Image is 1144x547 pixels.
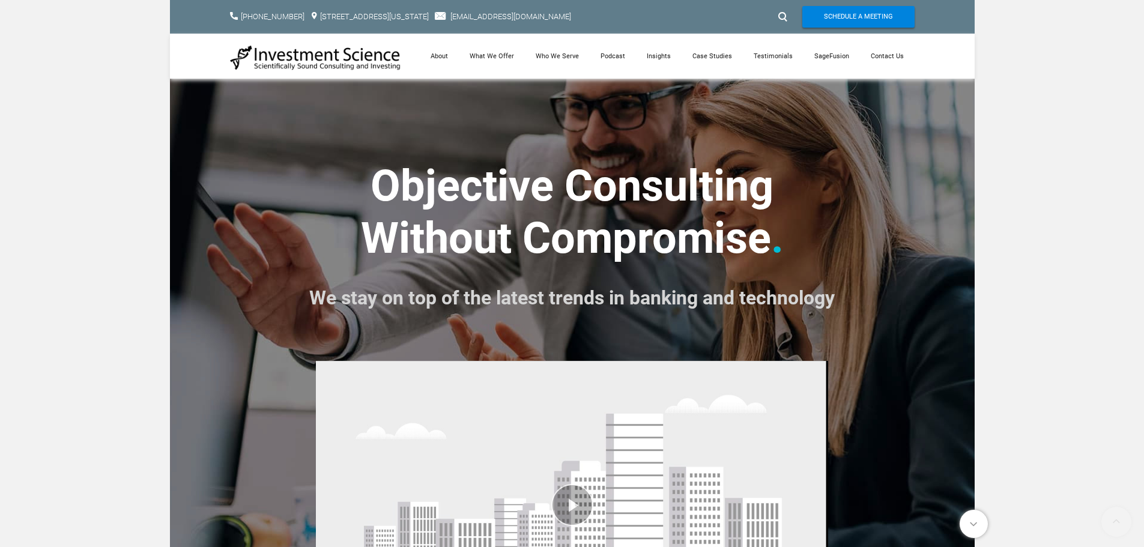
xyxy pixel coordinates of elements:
a: About [420,34,459,79]
a: Who We Serve [525,34,590,79]
a: SageFusion [804,34,860,79]
a: What We Offer [459,34,525,79]
a: To Top [1097,502,1138,541]
font: We stay on top of the latest trends in banking and technology [309,286,835,309]
img: Investment Science | NYC Consulting Services [230,44,401,71]
a: [STREET_ADDRESS][US_STATE]​ [320,12,429,21]
a: Testimonials [743,34,804,79]
a: Insights [636,34,682,79]
a: Case Studies [682,34,743,79]
a: [PHONE_NUMBER] [241,12,304,21]
strong: ​Objective Consulting ​Without Compromise [361,160,774,263]
span: Schedule A Meeting [824,6,893,28]
a: Podcast [590,34,636,79]
a: Contact Us [860,34,915,79]
a: Schedule A Meeting [802,6,915,28]
font: . [771,213,784,264]
a: [EMAIL_ADDRESS][DOMAIN_NAME] [450,12,571,21]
